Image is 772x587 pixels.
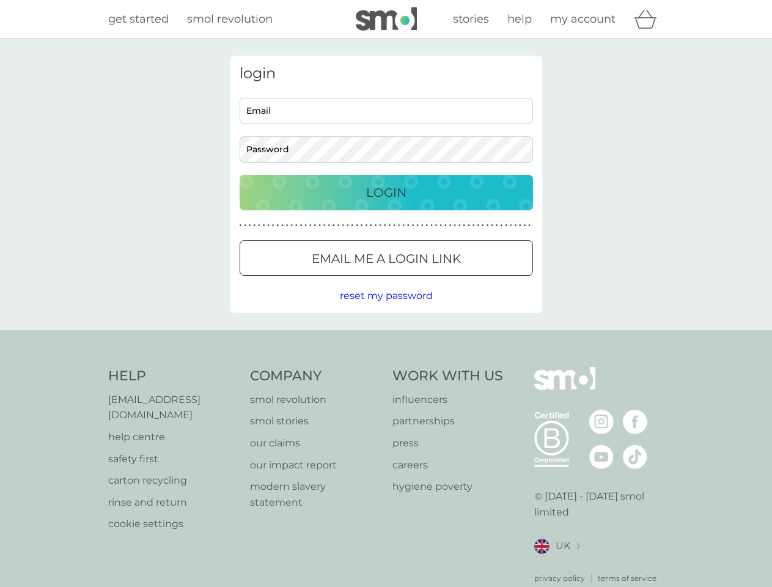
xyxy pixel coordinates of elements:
[304,223,307,229] p: ●
[309,223,312,229] p: ●
[507,10,532,28] a: help
[250,413,380,429] a: smol stories
[623,445,647,469] img: visit the smol Tiktok page
[477,223,479,229] p: ●
[258,223,260,229] p: ●
[281,223,284,229] p: ●
[108,516,238,532] a: cookie settings
[108,451,238,467] a: safety first
[108,429,238,445] a: help centre
[623,410,647,434] img: visit the smol Facebook page
[510,223,512,229] p: ●
[250,457,380,473] a: our impact report
[370,223,372,229] p: ●
[392,392,503,408] a: influencers
[375,223,377,229] p: ●
[392,457,503,473] a: careers
[314,223,317,229] p: ●
[468,223,470,229] p: ●
[108,10,169,28] a: get started
[472,223,475,229] p: ●
[365,223,367,229] p: ●
[453,10,489,28] a: stories
[250,367,380,386] h4: Company
[250,479,380,510] a: modern slavery statement
[108,473,238,489] a: carton recycling
[240,240,533,276] button: Email me a login link
[342,223,344,229] p: ●
[392,479,503,495] a: hygiene poverty
[323,223,326,229] p: ●
[534,539,550,554] img: UK flag
[392,435,503,451] a: press
[366,183,406,202] p: Login
[550,10,616,28] a: my account
[300,223,303,229] p: ●
[340,290,433,301] span: reset my password
[402,223,405,229] p: ●
[290,223,293,229] p: ●
[347,223,349,229] p: ●
[244,223,246,229] p: ●
[412,223,414,229] p: ●
[430,223,433,229] p: ●
[267,223,270,229] p: ●
[435,223,438,229] p: ●
[379,223,381,229] p: ●
[634,7,664,31] div: basket
[253,223,255,229] p: ●
[286,223,289,229] p: ●
[312,249,461,268] p: Email me a login link
[108,392,238,423] a: [EMAIL_ADDRESS][DOMAIN_NAME]
[589,410,614,434] img: visit the smol Instagram page
[524,223,526,229] p: ●
[277,223,279,229] p: ●
[295,223,298,229] p: ●
[263,223,265,229] p: ●
[240,223,242,229] p: ●
[356,223,358,229] p: ●
[361,223,363,229] p: ●
[328,223,330,229] p: ●
[356,7,417,31] img: smol
[108,12,169,26] span: get started
[407,223,410,229] p: ●
[576,543,580,550] img: select a new location
[449,223,452,229] p: ●
[333,223,335,229] p: ●
[534,572,585,584] p: privacy policy
[528,223,531,229] p: ●
[384,223,386,229] p: ●
[598,572,656,584] p: terms of service
[108,495,238,511] a: rinse and return
[340,288,433,304] button: reset my password
[550,12,616,26] span: my account
[507,12,532,26] span: help
[589,445,614,469] img: visit the smol Youtube page
[421,223,424,229] p: ●
[501,223,503,229] p: ●
[250,392,380,408] a: smol revolution
[187,12,273,26] span: smol revolution
[514,223,517,229] p: ●
[392,367,503,386] h4: Work With Us
[392,413,503,429] a: partnerships
[187,10,273,28] a: smol revolution
[337,223,340,229] p: ●
[351,223,354,229] p: ●
[393,223,395,229] p: ●
[491,223,493,229] p: ●
[439,223,442,229] p: ●
[249,223,251,229] p: ●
